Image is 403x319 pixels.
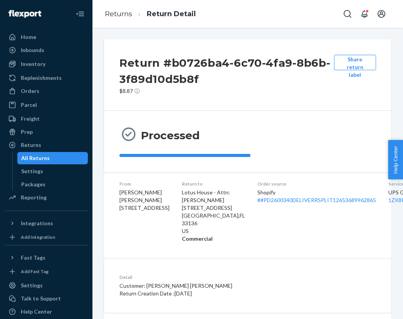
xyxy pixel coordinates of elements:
[147,10,196,18] a: Return Detail
[182,227,245,235] p: US
[5,139,88,151] a: Returns
[21,141,41,149] div: Returns
[340,6,355,22] button: Open Search Box
[257,181,376,187] dt: Order source
[5,72,88,84] a: Replenishments
[119,55,334,87] h2: Return #b0726ba4-6c70-4fa9-8b6b-3f89d10d5b8f
[21,87,39,95] div: Orders
[5,292,88,305] button: Talk to Support
[21,33,36,41] div: Home
[5,44,88,56] a: Inbounds
[5,305,88,318] a: Help Center
[21,115,40,123] div: Freight
[257,197,376,203] a: ##PD2600340DELIVERRSPLIT12653689962865
[182,212,245,227] p: [GEOGRAPHIC_DATA] , FL 33136
[21,254,45,262] div: Fast Tags
[5,217,88,230] button: Integrations
[21,167,43,175] div: Settings
[182,235,213,242] strong: Commercial
[21,74,62,82] div: Replenishments
[119,290,304,297] p: Return Creation Date : [DATE]
[141,128,200,142] h3: Processed
[8,10,41,18] img: Flexport logo
[119,87,334,95] p: $8.87
[334,55,376,70] button: Share return label
[182,189,245,204] p: Lotus House - Attn: [PERSON_NAME]
[5,126,88,138] a: Prep
[257,189,376,204] div: Shopify
[119,274,304,280] dt: Detail
[21,268,49,275] div: Add Fast Tag
[21,101,37,109] div: Parcel
[21,282,43,289] div: Settings
[17,165,88,177] a: Settings
[21,181,45,188] div: Packages
[119,181,170,187] dt: From
[21,154,50,162] div: All Returns
[388,140,403,179] button: Help Center
[119,282,304,290] p: Customer: [PERSON_NAME] [PERSON_NAME]
[119,189,170,211] span: [PERSON_NAME] [PERSON_NAME] [STREET_ADDRESS]
[21,46,44,54] div: Inbounds
[353,296,395,315] iframe: Opens a widget where you can chat to one of our agents
[5,113,88,125] a: Freight
[5,99,88,111] a: Parcel
[5,251,88,264] button: Fast Tags
[5,279,88,292] a: Settings
[5,267,88,276] a: Add Fast Tag
[21,60,45,68] div: Inventory
[21,308,52,316] div: Help Center
[5,31,88,43] a: Home
[99,3,202,25] ol: breadcrumbs
[21,194,47,201] div: Reporting
[17,152,88,164] a: All Returns
[182,204,245,212] p: [STREET_ADDRESS]
[105,10,132,18] a: Returns
[182,181,245,187] dt: Return to
[5,233,88,242] a: Add Integration
[21,295,61,302] div: Talk to Support
[21,219,53,227] div: Integrations
[5,85,88,97] a: Orders
[21,234,55,240] div: Add Integration
[17,178,88,191] a: Packages
[21,128,33,136] div: Prep
[5,191,88,204] a: Reporting
[357,6,372,22] button: Open notifications
[5,58,88,70] a: Inventory
[374,6,389,22] button: Open account menu
[72,6,88,22] button: Close Navigation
